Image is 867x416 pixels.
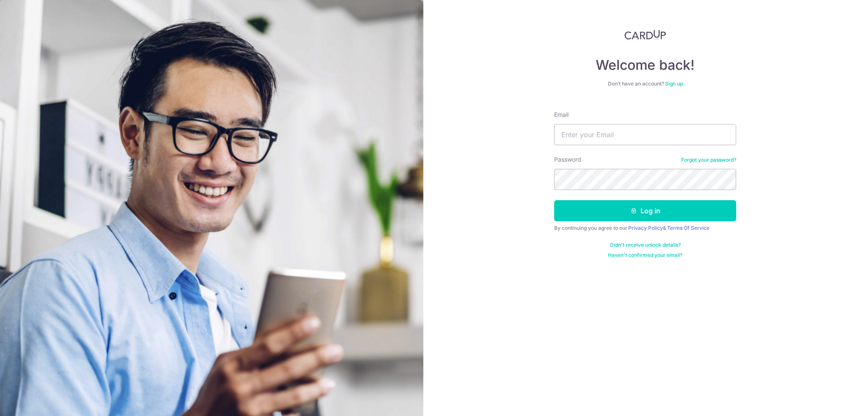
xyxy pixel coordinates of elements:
input: Enter your Email [554,124,736,145]
a: Sign up [665,80,683,87]
img: CardUp Logo [624,30,666,40]
a: Terms Of Service [667,225,710,231]
button: Log in [554,200,736,221]
div: By continuing you agree to our & [554,225,736,231]
div: Don’t have an account? [554,80,736,87]
a: Privacy Policy [628,225,663,231]
label: Email [554,110,569,119]
h4: Welcome back! [554,57,736,74]
a: Haven't confirmed your email? [608,252,682,259]
a: Didn't receive unlock details? [610,242,681,248]
label: Password [554,155,581,164]
a: Forgot your password? [681,157,736,163]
